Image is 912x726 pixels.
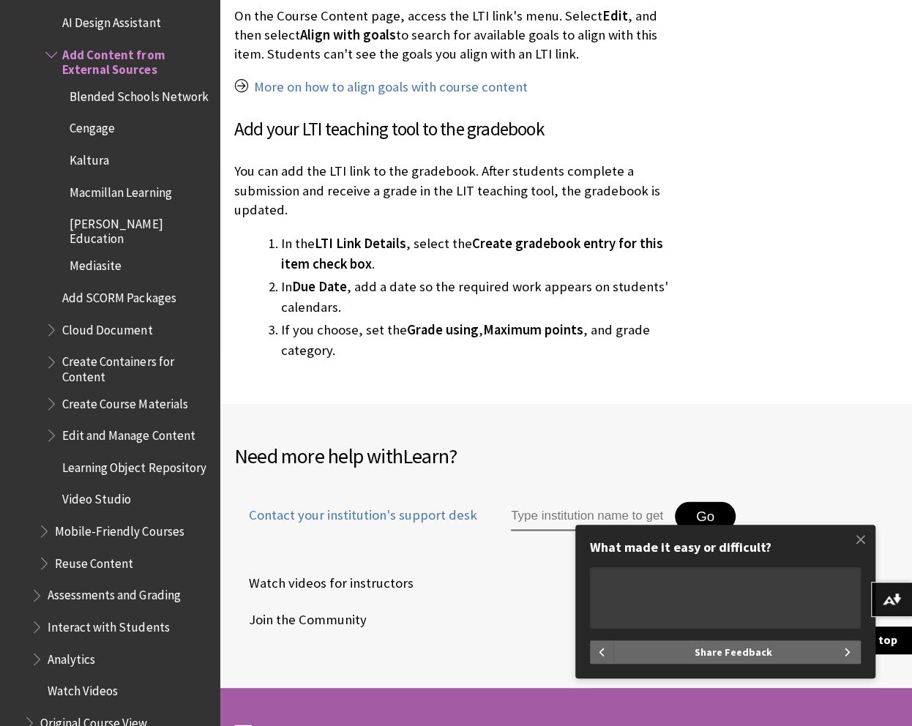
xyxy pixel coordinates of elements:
span: Grade using [407,321,479,337]
span: Cengage [70,116,115,136]
li: In the , select the . [281,233,681,274]
span: Contact your institution's support desk [234,505,477,524]
input: Type institution name to get support [511,501,675,531]
span: Interact with Students [48,615,169,635]
span: Learning Object Repository [62,455,206,475]
span: Create gradebook entry for this item check box [281,234,663,272]
span: AI Design Assistant [62,10,160,30]
span: Due Date [292,277,347,294]
li: If you choose, set the , , and grade category. [281,319,681,360]
a: Contact your institution's support desk [234,505,477,542]
span: Blended Schools Network [70,84,208,104]
span: Mediasite [70,254,122,274]
a: More on how to align goals with course content [254,78,528,96]
li: In , add a date so the required work appears on students' calendars. [281,276,681,317]
button: Share Feedback [613,640,861,664]
span: Mobile-Friendly Courses [55,519,184,539]
span: [PERSON_NAME] Education [70,212,209,247]
h2: Need more help with ? [234,440,897,471]
span: Reuse Content [55,551,133,571]
span: Join the Community [234,608,367,630]
span: Macmillan Learning [70,180,171,200]
span: LTI Link Details [315,234,406,251]
a: Watch videos for instructors [234,572,416,594]
p: On the Course Content page, access the LTI link's menu. Select , and then select to search for av... [234,7,681,64]
span: Watch videos for instructors [234,572,414,594]
span: Align with goals [300,26,396,43]
span: Cloud Document [62,318,152,337]
span: Watch Videos [48,679,118,699]
span: Assessments and Grading [48,583,180,603]
button: Go [675,501,736,531]
span: Share Feedback [695,640,772,664]
span: Add SCORM Packages [62,285,176,305]
span: Create Course Materials [62,392,187,411]
textarea: What made it easy or difficult? [590,567,861,629]
span: Create Containers for Content [62,350,209,384]
span: Edit and Manage Content [62,423,195,443]
span: Add Content from External Sources [62,42,209,77]
h3: Add your LTI teaching tool to the gradebook [234,116,681,143]
span: Analytics [48,647,95,667]
span: Maximum points [483,321,583,337]
p: You can add the LTI link to the gradebook. After students complete a submission and receive a gra... [234,162,681,220]
span: Video Studio [62,487,131,507]
span: Edit [602,7,628,24]
span: Kaltura [70,148,109,168]
div: What made it easy or difficult? [590,539,861,555]
a: Join the Community [234,608,370,630]
span: Learn [403,442,449,468]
